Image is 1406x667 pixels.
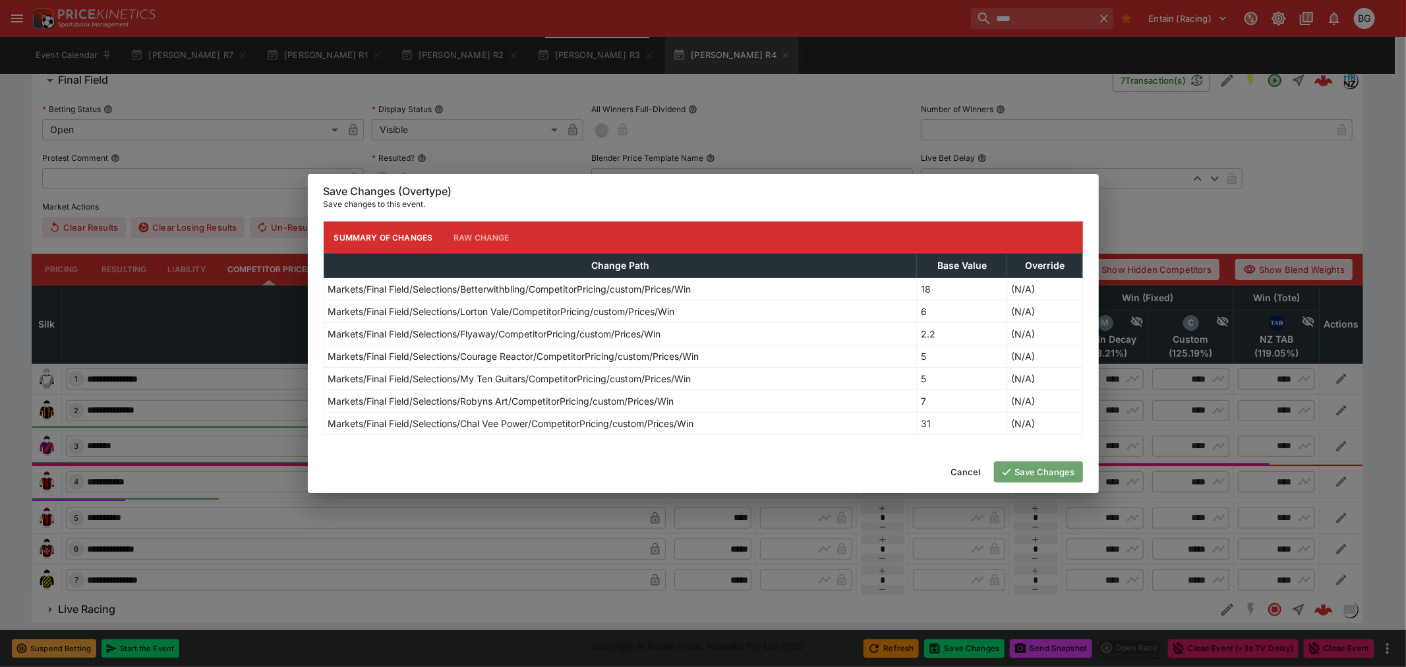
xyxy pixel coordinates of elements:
td: 7 [917,390,1007,413]
td: 6 [917,301,1007,323]
th: Change Path [324,254,917,278]
td: (N/A) [1007,323,1082,345]
td: (N/A) [1007,390,1082,413]
td: (N/A) [1007,301,1082,323]
th: Base Value [917,254,1007,278]
td: 18 [917,278,1007,301]
button: Cancel [943,461,989,482]
p: Markets/Final Field/Selections/Chal Vee Power/CompetitorPricing/custom/Prices/Win [328,417,694,430]
p: Markets/Final Field/Selections/Courage Reactor/CompetitorPricing/custom/Prices/Win [328,349,699,363]
td: 5 [917,368,1007,390]
td: (N/A) [1007,368,1082,390]
th: Override [1007,254,1082,278]
td: (N/A) [1007,413,1082,435]
p: Markets/Final Field/Selections/My Ten Guitars/CompetitorPricing/custom/Prices/Win [328,372,691,386]
td: 5 [917,345,1007,368]
p: Save changes to this event. [324,198,1083,211]
button: Save Changes [994,461,1083,482]
td: (N/A) [1007,345,1082,368]
p: Markets/Final Field/Selections/Robyns Art/CompetitorPricing/custom/Prices/Win [328,394,674,408]
td: 31 [917,413,1007,435]
p: Markets/Final Field/Selections/Flyaway/CompetitorPricing/custom/Prices/Win [328,327,661,341]
td: (N/A) [1007,278,1082,301]
h6: Save Changes (Overtype) [324,185,1083,198]
p: Markets/Final Field/Selections/Betterwithbling/CompetitorPricing/custom/Prices/Win [328,282,691,296]
button: Summary of Changes [324,221,444,253]
td: 2.2 [917,323,1007,345]
button: Raw Change [443,221,520,253]
p: Markets/Final Field/Selections/Lorton Vale/CompetitorPricing/custom/Prices/Win [328,304,675,318]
